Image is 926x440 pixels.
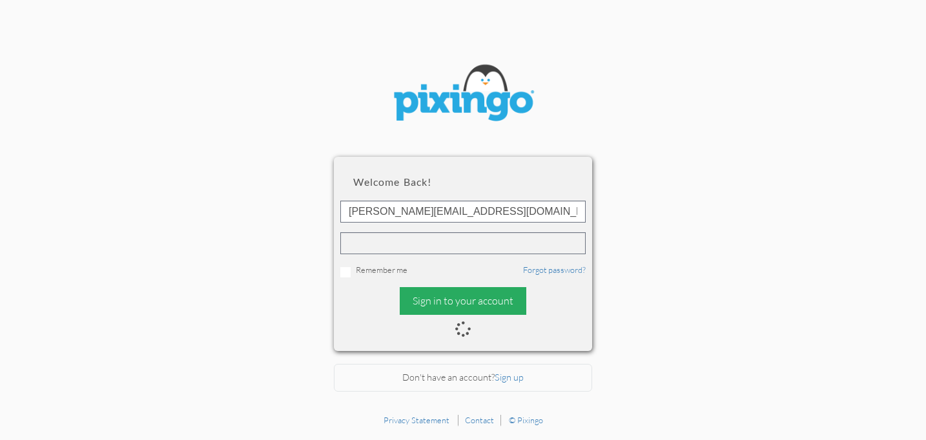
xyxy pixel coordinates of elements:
[353,176,573,188] h2: Welcome back!
[340,264,586,277] div: Remember me
[384,415,449,425] a: Privacy Statement
[495,372,524,383] a: Sign up
[400,287,526,315] div: Sign in to your account
[509,415,543,425] a: © Pixingo
[465,415,494,425] a: Contact
[334,364,592,392] div: Don't have an account?
[523,265,586,275] a: Forgot password?
[386,58,540,131] img: pixingo logo
[340,201,586,223] input: ID or Email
